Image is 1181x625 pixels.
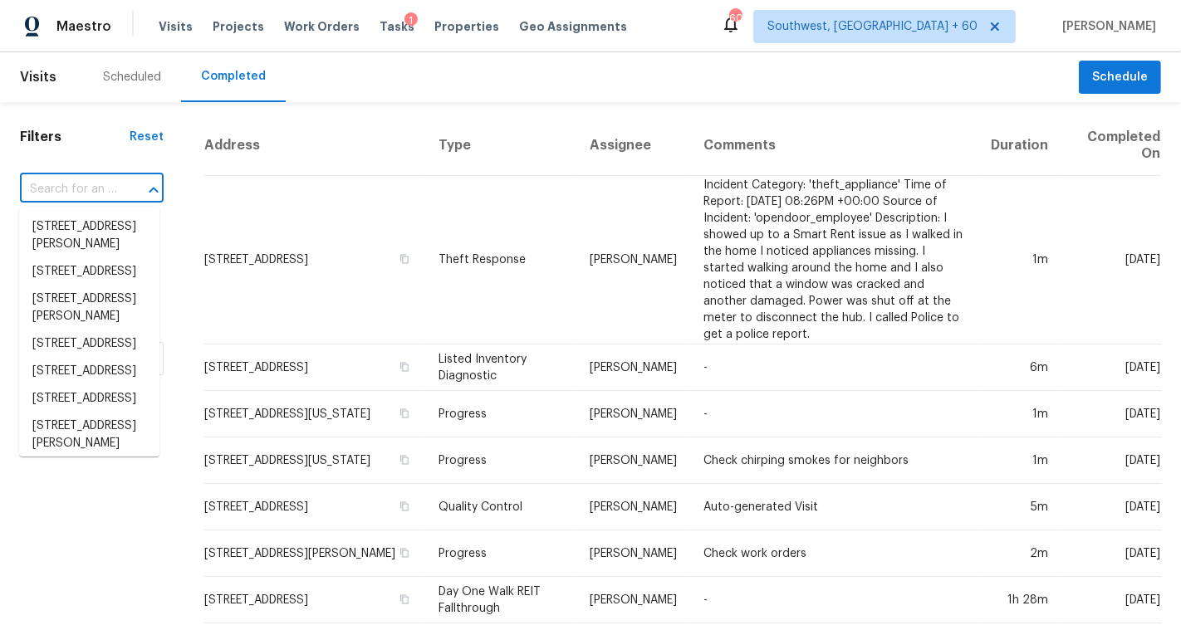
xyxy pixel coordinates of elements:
[203,530,425,577] td: [STREET_ADDRESS][PERSON_NAME]
[519,18,627,35] span: Geo Assignments
[576,484,690,530] td: [PERSON_NAME]
[425,391,576,437] td: Progress
[213,18,264,35] span: Projects
[203,115,425,176] th: Address
[425,530,576,577] td: Progress
[1061,344,1161,391] td: [DATE]
[19,286,159,330] li: [STREET_ADDRESS][PERSON_NAME]
[425,577,576,623] td: Day One Walk REIT Fallthrough
[576,437,690,484] td: [PERSON_NAME]
[397,359,412,374] button: Copy Address
[1061,484,1161,530] td: [DATE]
[20,177,117,203] input: Search for an address...
[978,530,1061,577] td: 2m
[201,68,266,85] div: Completed
[690,577,978,623] td: -
[978,344,1061,391] td: 6m
[159,18,193,35] span: Visits
[425,437,576,484] td: Progress
[1061,577,1161,623] td: [DATE]
[203,344,425,391] td: [STREET_ADDRESS]
[130,129,164,145] div: Reset
[20,129,130,145] h1: Filters
[397,406,412,421] button: Copy Address
[576,530,690,577] td: [PERSON_NAME]
[284,18,360,35] span: Work Orders
[978,437,1061,484] td: 1m
[203,391,425,437] td: [STREET_ADDRESS][US_STATE]
[203,484,425,530] td: [STREET_ADDRESS]
[978,391,1061,437] td: 1m
[1061,115,1161,176] th: Completed On
[1056,18,1156,35] span: [PERSON_NAME]
[690,437,978,484] td: Check chirping smokes for neighbors
[1061,437,1161,484] td: [DATE]
[978,577,1061,623] td: 1h 28m
[19,213,159,258] li: [STREET_ADDRESS][PERSON_NAME]
[576,344,690,391] td: [PERSON_NAME]
[397,499,412,514] button: Copy Address
[103,69,161,85] div: Scheduled
[397,452,412,467] button: Copy Address
[380,21,414,32] span: Tasks
[576,391,690,437] td: [PERSON_NAME]
[690,115,978,176] th: Comments
[19,258,159,286] li: [STREET_ADDRESS]
[19,385,159,413] li: [STREET_ADDRESS]
[767,18,978,35] span: Southwest, [GEOGRAPHIC_DATA] + 60
[978,115,1061,176] th: Duration
[397,251,412,266] button: Copy Address
[20,59,56,95] span: Visits
[425,176,576,344] td: Theft Response
[1061,391,1161,437] td: [DATE]
[576,115,690,176] th: Assignee
[576,176,690,344] td: [PERSON_NAME]
[690,484,978,530] td: Auto-generated Visit
[19,413,159,457] li: [STREET_ADDRESS][PERSON_NAME]
[1079,61,1161,95] button: Schedule
[978,176,1061,344] td: 1m
[576,577,690,623] td: [PERSON_NAME]
[56,18,111,35] span: Maestro
[690,344,978,391] td: -
[729,10,741,27] div: 605
[434,18,499,35] span: Properties
[425,344,576,391] td: Listed Inventory Diagnostic
[19,358,159,385] li: [STREET_ADDRESS]
[397,592,412,607] button: Copy Address
[690,530,978,577] td: Check work orders
[203,577,425,623] td: [STREET_ADDRESS]
[203,176,425,344] td: [STREET_ADDRESS]
[425,484,576,530] td: Quality Control
[404,12,418,29] div: 1
[19,330,159,358] li: [STREET_ADDRESS]
[978,484,1061,530] td: 5m
[1061,176,1161,344] td: [DATE]
[690,176,978,344] td: Incident Category: 'theft_appliance' Time of Report: [DATE] 08:26PM +00:00 Source of Incident: 'o...
[690,391,978,437] td: -
[142,178,165,202] button: Close
[1092,67,1148,88] span: Schedule
[397,545,412,560] button: Copy Address
[1061,530,1161,577] td: [DATE]
[203,437,425,484] td: [STREET_ADDRESS][US_STATE]
[425,115,576,176] th: Type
